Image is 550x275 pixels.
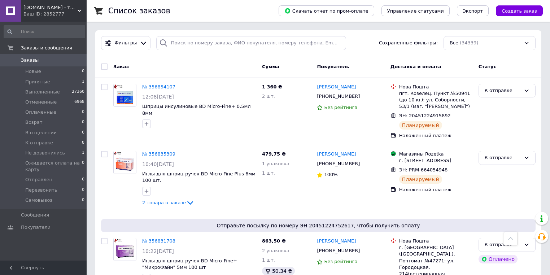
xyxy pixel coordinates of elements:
[74,99,84,105] span: 6968
[399,90,473,110] div: пгт. Козелец, Пункт №50941 (до 10 кг): ул. Соборности, 53/1 (маг. "[PERSON_NAME]")
[463,8,483,14] span: Экспорт
[25,79,50,85] span: Принятые
[82,176,84,183] span: 0
[142,94,174,100] span: 12:08[DATE]
[114,238,136,261] img: Фото товару
[25,119,43,126] span: Возрат
[399,113,451,118] span: ЭН: 20451224915892
[25,89,60,95] span: Выполненные
[317,161,360,166] span: [PHONE_NUMBER]
[21,224,51,231] span: Покупатели
[317,93,360,99] span: [PHONE_NUMBER]
[479,64,497,69] span: Статус
[82,197,84,204] span: 0
[262,248,289,253] span: 2 упаковка
[485,154,521,162] div: К отправке
[82,150,84,156] span: 1
[317,151,356,158] a: [PERSON_NAME]
[113,151,136,174] a: Фото товару
[113,64,129,69] span: Заказ
[142,104,251,116] a: Шприцы инсулиновые BD Micro-Fine+ 0,5мл 8мм
[262,93,275,99] span: 2 шт.
[82,119,84,126] span: 0
[25,109,56,115] span: Оплаченные
[317,248,360,253] span: [PHONE_NUMBER]
[399,121,442,130] div: Планируемый
[317,238,356,245] a: [PERSON_NAME]
[23,11,87,17] div: Ваш ID: 2852777
[485,241,521,249] div: К отправке
[399,175,442,184] div: Планируемый
[496,5,543,16] button: Создать заказ
[387,8,444,14] span: Управление статусами
[82,109,84,115] span: 0
[82,130,84,136] span: 0
[479,255,518,263] div: Оплачено
[25,160,82,173] span: Ожидается оплата на карту
[262,170,275,176] span: 1 шт.
[142,171,256,183] a: Иглы для шприц-ручек BD Micro Fine Plus 6мм 100 шт.
[381,5,450,16] button: Управление статусами
[82,187,84,193] span: 0
[72,89,84,95] span: 27360
[502,8,537,14] span: Создать заказ
[399,238,473,244] div: Нова Пошта
[108,6,170,15] h1: Список заказов
[399,132,473,139] div: Наложенный платеж
[142,200,186,205] span: 2 товара в заказе
[142,161,174,167] span: 10:40[DATE]
[399,157,473,164] div: г. [STREET_ADDRESS]
[142,248,174,254] span: 10:22[DATE]
[82,140,84,146] span: 8
[399,167,448,173] span: ЭН: PRM-664054948
[113,84,136,107] a: Фото товару
[25,176,52,183] span: Отправлен
[25,140,53,146] span: К отправке
[485,87,521,95] div: К отправке
[399,187,473,193] div: Наложенный платеж
[317,64,349,69] span: Покупатель
[284,8,368,14] span: Скачать отчет по пром-оплате
[489,8,543,13] a: Создать заказ
[25,130,57,136] span: В отделении
[262,64,279,69] span: Сумма
[399,151,473,157] div: Магазины Rozetka
[142,84,175,90] a: № 356854107
[21,45,72,51] span: Заказы и сообщения
[25,99,57,105] span: Отмененные
[82,160,84,173] span: 0
[279,5,374,16] button: Скачать отчет по пром-оплате
[457,5,489,16] button: Экспорт
[390,64,441,69] span: Доставка и оплата
[262,151,286,157] span: 479,75 ₴
[114,84,136,106] img: Фото товару
[114,151,136,174] img: Фото товару
[142,200,195,205] a: 2 товара в заказе
[21,57,39,64] span: Заказы
[262,257,275,263] span: 1 шт.
[262,238,286,244] span: 863,50 ₴
[25,150,65,156] span: Не дозвонились
[379,40,438,47] span: Сохраненные фильтры:
[23,4,78,11] span: diabet-class.com.ua - товары для диабетиков по самым низким ценам
[142,238,175,244] a: № 356831708
[82,79,84,85] span: 1
[450,40,458,47] span: Все
[324,259,357,264] span: Без рейтинга
[262,161,289,166] span: 1 упаковка
[324,172,337,177] span: 100%
[324,105,357,110] span: Без рейтинга
[317,84,356,91] a: [PERSON_NAME]
[399,84,473,90] div: Нова Пошта
[142,151,175,157] a: № 356835309
[142,258,237,270] a: Иглы для шприц-ручек BD Micro-Fine+ "МикроФайн" 5мм 100 шт
[460,40,479,45] span: (34339)
[262,84,282,90] span: 1 360 ₴
[25,197,52,204] span: Самовывоз
[4,25,85,38] input: Поиск
[25,68,41,75] span: Новые
[25,187,57,193] span: Перезвонить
